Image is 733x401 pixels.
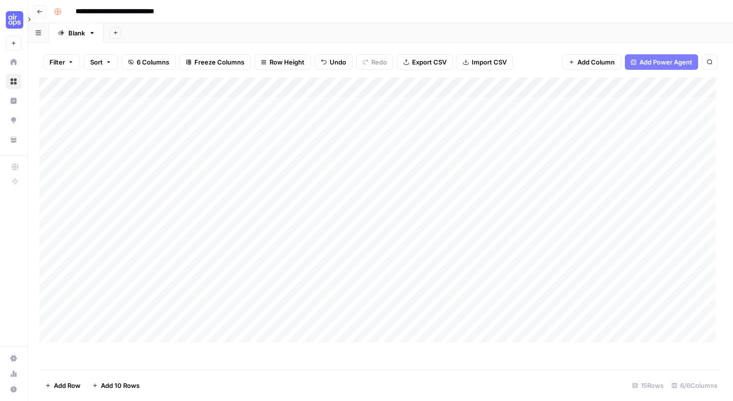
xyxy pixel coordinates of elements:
[54,381,80,390] span: Add Row
[472,57,507,67] span: Import CSV
[84,54,118,70] button: Sort
[371,57,387,67] span: Redo
[43,54,80,70] button: Filter
[39,378,86,393] button: Add Row
[101,381,140,390] span: Add 10 Rows
[179,54,251,70] button: Freeze Columns
[412,57,446,67] span: Export CSV
[397,54,453,70] button: Export CSV
[122,54,175,70] button: 6 Columns
[68,28,85,38] div: Blank
[194,57,244,67] span: Freeze Columns
[137,57,169,67] span: 6 Columns
[6,11,23,29] img: September Cohort Logo
[625,54,698,70] button: Add Power Agent
[6,8,21,32] button: Workspace: September Cohort
[6,382,21,397] button: Help + Support
[628,378,668,393] div: 15 Rows
[6,54,21,70] a: Home
[562,54,621,70] button: Add Column
[6,112,21,128] a: Opportunities
[356,54,393,70] button: Redo
[577,57,615,67] span: Add Column
[6,351,21,366] a: Settings
[90,57,103,67] span: Sort
[6,93,21,109] a: Insights
[315,54,352,70] button: Undo
[6,74,21,89] a: Browse
[86,378,145,393] button: Add 10 Rows
[6,132,21,147] a: Your Data
[49,23,104,43] a: Blank
[639,57,692,67] span: Add Power Agent
[255,54,311,70] button: Row Height
[457,54,513,70] button: Import CSV
[49,57,65,67] span: Filter
[330,57,346,67] span: Undo
[270,57,304,67] span: Row Height
[6,366,21,382] a: Usage
[668,378,721,393] div: 6/6 Columns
